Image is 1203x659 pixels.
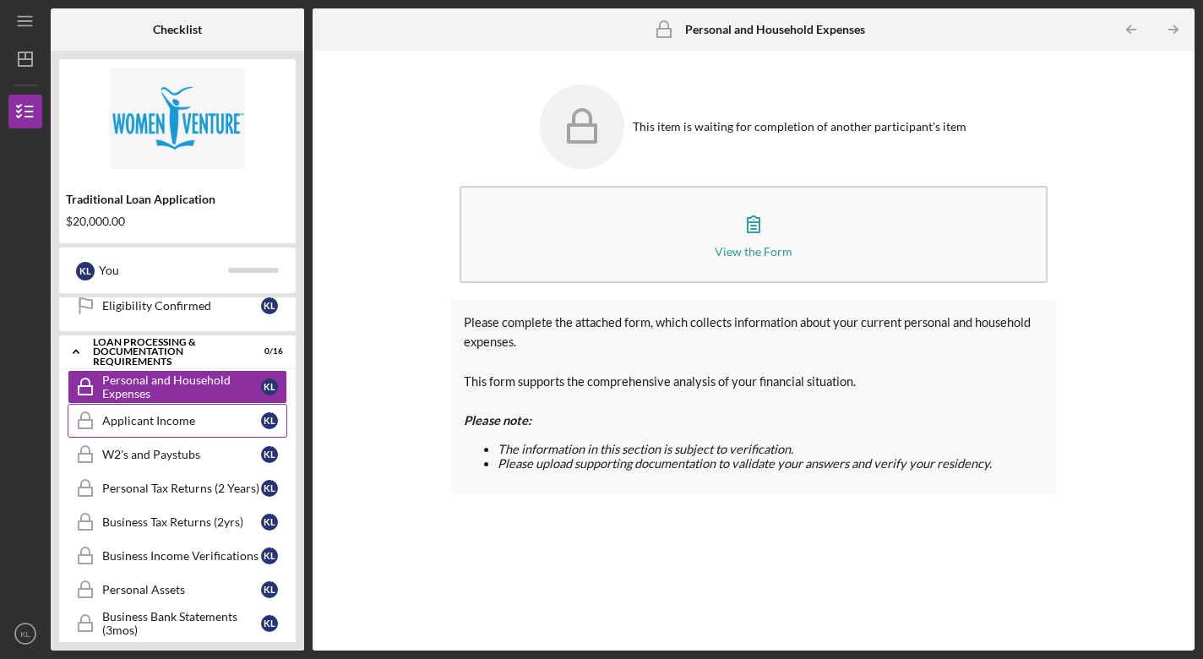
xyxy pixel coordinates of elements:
[102,610,261,637] div: Business Bank Statements (3mos)
[20,629,30,639] text: KL
[685,23,865,36] b: Personal and Household Expenses
[66,215,289,228] div: $20,000.00
[261,379,278,395] div: K L
[68,370,287,404] a: Personal and Household ExpensesKL
[59,68,296,169] img: Product logo
[76,262,95,280] div: K L
[261,446,278,463] div: K L
[261,514,278,531] div: K L
[68,471,287,505] a: Personal Tax Returns (2 Years)KL
[102,299,261,313] div: Eligibility Confirmed
[102,515,261,529] div: Business Tax Returns (2yrs)
[68,573,287,607] a: Personal AssetsKL
[633,120,966,133] div: This item is waiting for completion of another participant's item
[102,482,261,495] div: Personal Tax Returns (2 Years)
[68,289,287,323] a: Eligibility ConfirmedKL
[68,438,287,471] a: W2's and PaystubsKL
[460,186,1048,283] button: View the Form
[102,583,261,596] div: Personal Assets
[464,315,1031,349] span: Please complete the attached form, which collects information about your current personal and hou...
[261,412,278,429] div: K L
[261,297,278,314] div: K L
[68,607,287,640] a: Business Bank Statements (3mos)KL
[261,480,278,497] div: K L
[99,256,228,285] div: You
[102,549,261,563] div: Business Income Verifications
[715,245,792,258] div: View the Form
[261,615,278,632] div: K L
[464,413,531,428] strong: Please note:
[68,505,287,539] a: Business Tax Returns (2yrs)KL
[464,374,856,389] span: This form supports the comprehensive analysis of your financial situation.
[261,547,278,564] div: K L
[66,193,289,206] div: Traditional Loan Application
[68,539,287,573] a: Business Income VerificationsKL
[102,373,261,400] div: Personal and Household Expenses
[68,404,287,438] a: Applicant IncomeKL
[253,346,283,357] div: 0 / 16
[498,442,793,456] span: The information in this section is subject to verification.
[498,456,992,471] span: Please upload supporting documentation to validate your answers and verify your residency.
[8,617,42,651] button: KL
[93,337,241,367] div: Loan Processing & Documentation Requirements
[102,414,261,428] div: Applicant Income
[153,23,202,36] b: Checklist
[102,448,261,461] div: W2's and Paystubs
[261,581,278,598] div: K L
